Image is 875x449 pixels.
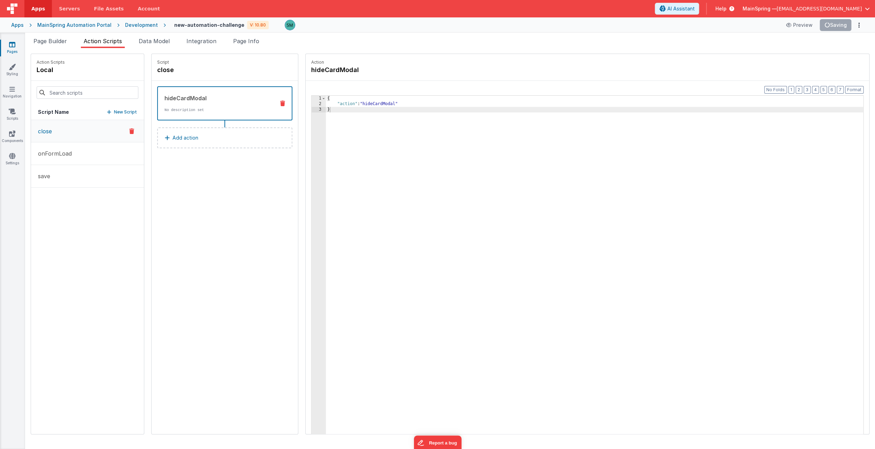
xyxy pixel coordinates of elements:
input: Search scripts [37,86,138,99]
span: Apps [31,5,45,12]
button: save [31,165,144,188]
span: File Assets [94,5,124,12]
span: Servers [59,5,80,12]
h5: Script Name [38,109,69,116]
button: onFormLoad [31,142,144,165]
img: 55b272ae619a3f78e890b6ad35d9ec76 [285,20,295,30]
h4: hideCardModal [311,65,416,75]
button: Preview [782,19,817,31]
button: 6 [828,86,835,94]
div: MainSpring Automation Portal [37,22,112,29]
div: 1 [312,96,326,101]
button: close [31,120,144,142]
h4: new-automation-challenge [174,22,244,27]
h4: local [37,65,65,75]
span: Help [715,5,726,12]
div: Development [125,22,158,29]
span: AI Assistant [667,5,694,12]
button: AI Assistant [655,3,699,15]
span: [EMAIL_ADDRESS][DOMAIN_NAME] [776,5,862,12]
p: Action Scripts [37,60,65,65]
button: MainSpring — [EMAIL_ADDRESS][DOMAIN_NAME] [742,5,869,12]
button: Options [854,20,864,30]
button: Add action [157,127,292,148]
button: New Script [107,109,137,116]
div: 2 [312,101,326,107]
div: V: 10.80 [247,21,269,29]
button: No Folds [764,86,787,94]
div: Apps [11,22,24,29]
p: Action [311,60,864,65]
span: Integration [186,38,216,45]
div: 3 [312,107,326,112]
p: Add action [172,134,198,142]
p: close [34,127,52,135]
span: Action Scripts [84,38,122,45]
h4: close [157,65,262,75]
span: Page Info [233,38,259,45]
p: No description set [164,107,269,113]
p: onFormLoad [34,149,72,158]
button: 5 [820,86,827,94]
button: Saving [820,19,852,31]
button: 4 [812,86,819,94]
p: New Script [114,109,137,116]
div: hideCardModal [164,94,269,102]
button: Format [845,86,864,94]
button: 1 [788,86,794,94]
span: Data Model [139,38,170,45]
p: Script [157,60,292,65]
span: Page Builder [33,38,67,45]
button: 7 [837,86,844,94]
button: 3 [804,86,811,94]
span: MainSpring — [742,5,776,12]
p: save [34,172,50,180]
button: 2 [796,86,802,94]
